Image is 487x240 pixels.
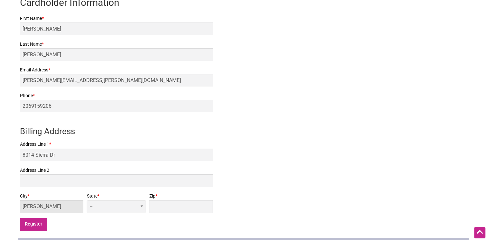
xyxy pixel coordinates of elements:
label: Address Line 2 [20,166,213,174]
label: State [87,192,146,200]
label: Last Name [20,40,213,48]
label: Phone [20,92,213,100]
h3: Billing Address [20,125,213,137]
label: City [20,192,84,200]
div: Scroll Back to Top [474,227,485,238]
label: Zip [149,192,213,200]
label: First Name [20,14,213,23]
label: Email Address [20,66,213,74]
input: Register [20,218,47,231]
label: Address Line 1 [20,140,213,148]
